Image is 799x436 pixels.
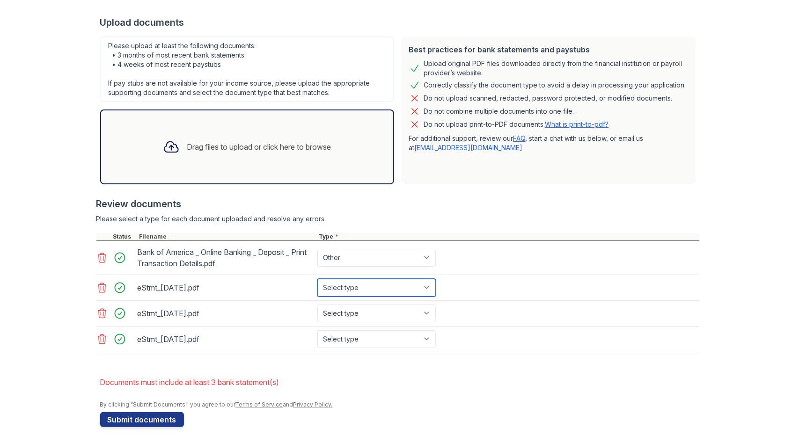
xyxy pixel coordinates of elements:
button: Submit documents [100,412,184,427]
div: Filename [138,233,317,240]
a: Terms of Service [235,401,283,408]
div: Do not upload scanned, redacted, password protected, or modified documents. [424,93,673,104]
p: For additional support, review our , start a chat with us below, or email us at [409,134,688,153]
div: Please upload at least the following documents: • 3 months of most recent bank statements • 4 wee... [100,36,394,102]
div: eStmt_[DATE].pdf [138,280,314,295]
div: Correctly classify the document type to avoid a delay in processing your application. [424,80,686,91]
div: Do not combine multiple documents into one file. [424,106,574,117]
div: Type [317,233,699,240]
div: Upload documents [100,16,699,29]
div: Drag files to upload or click here to browse [187,141,331,153]
div: Bank of America _ Online Banking _ Deposit _ Print Transaction Details.pdf [138,245,314,271]
div: Best practices for bank statements and paystubs [409,44,688,55]
div: Status [111,233,138,240]
div: Please select a type for each document uploaded and resolve any errors. [96,214,699,224]
div: Upload original PDF files downloaded directly from the financial institution or payroll provider’... [424,59,688,78]
li: Documents must include at least 3 bank statement(s) [100,373,699,392]
div: Review documents [96,197,699,211]
div: By clicking "Submit Documents," you agree to our and [100,401,699,408]
a: Privacy Policy. [293,401,333,408]
div: eStmt_[DATE].pdf [138,306,314,321]
a: FAQ [513,134,526,142]
a: [EMAIL_ADDRESS][DOMAIN_NAME] [415,144,523,152]
p: Do not upload print-to-PDF documents. [424,120,609,129]
a: What is print-to-pdf? [545,120,609,128]
div: eStmt_[DATE].pdf [138,332,314,347]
